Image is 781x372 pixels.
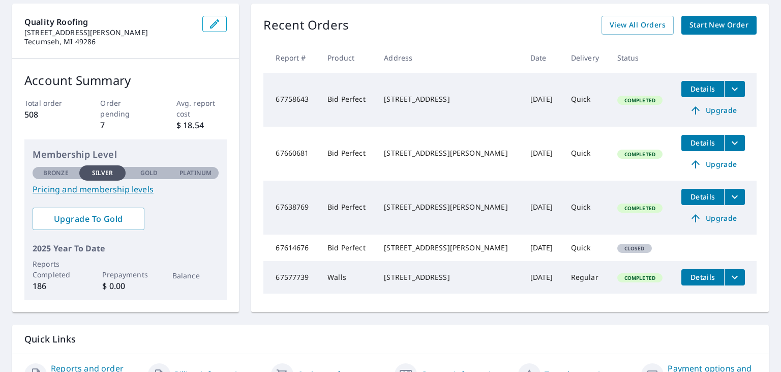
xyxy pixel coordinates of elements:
p: Bronze [43,168,69,178]
p: 186 [33,280,79,292]
td: Quick [563,235,609,261]
a: Upgrade [681,156,745,173]
th: Product [319,43,376,73]
td: Bid Perfect [319,73,376,127]
button: detailsBtn-67660681 [681,135,724,151]
p: 508 [24,108,75,121]
td: [DATE] [522,73,563,127]
span: Upgrade To Gold [41,213,136,224]
p: [STREET_ADDRESS][PERSON_NAME] [24,28,194,37]
button: filesDropdownBtn-67638769 [724,189,745,205]
p: Gold [140,168,158,178]
a: View All Orders [602,16,674,35]
button: filesDropdownBtn-67660681 [724,135,745,151]
div: [STREET_ADDRESS][PERSON_NAME] [384,243,514,253]
p: 7 [100,119,151,131]
div: [STREET_ADDRESS][PERSON_NAME] [384,202,514,212]
td: Walls [319,261,376,294]
span: Details [687,272,718,282]
span: Upgrade [687,212,739,224]
span: Completed [618,274,662,281]
span: Upgrade [687,158,739,170]
th: Report # [263,43,319,73]
div: [STREET_ADDRESS][PERSON_NAME] [384,148,514,158]
td: Quick [563,73,609,127]
a: Upgrade To Gold [33,208,144,230]
p: Prepayments [102,269,149,280]
td: 67660681 [263,127,319,181]
td: Bid Perfect [319,235,376,261]
td: 67758643 [263,73,319,127]
p: Avg. report cost [176,98,227,119]
span: Completed [618,97,662,104]
a: Start New Order [681,16,757,35]
p: $ 0.00 [102,280,149,292]
td: 67638769 [263,181,319,235]
span: Details [687,192,718,202]
span: Start New Order [689,19,748,32]
td: Bid Perfect [319,127,376,181]
td: Bid Perfect [319,181,376,235]
button: detailsBtn-67577739 [681,269,724,285]
p: Quality Roofing [24,16,194,28]
td: Regular [563,261,609,294]
p: Membership Level [33,148,219,161]
p: Order pending [100,98,151,119]
p: Account Summary [24,71,227,90]
button: filesDropdownBtn-67758643 [724,81,745,97]
div: [STREET_ADDRESS] [384,272,514,282]
p: Quick Links [24,333,757,346]
th: Delivery [563,43,609,73]
a: Upgrade [681,210,745,226]
div: [STREET_ADDRESS] [384,94,514,104]
th: Status [609,43,674,73]
p: Silver [92,168,113,178]
p: $ 18.54 [176,119,227,131]
th: Address [376,43,522,73]
p: Recent Orders [263,16,349,35]
button: detailsBtn-67638769 [681,189,724,205]
button: detailsBtn-67758643 [681,81,724,97]
span: Details [687,84,718,94]
p: Balance [172,270,219,281]
a: Upgrade [681,102,745,119]
p: Total order [24,98,75,108]
p: Platinum [179,168,212,178]
span: Details [687,138,718,148]
span: Upgrade [687,104,739,117]
td: Quick [563,181,609,235]
a: Pricing and membership levels [33,183,219,195]
td: [DATE] [522,127,563,181]
td: 67614676 [263,235,319,261]
p: Reports Completed [33,259,79,280]
span: Closed [618,245,651,252]
td: [DATE] [522,181,563,235]
p: 2025 Year To Date [33,242,219,254]
td: [DATE] [522,261,563,294]
button: filesDropdownBtn-67577739 [724,269,745,285]
span: Completed [618,205,662,212]
p: Tecumseh, MI 49286 [24,37,194,46]
span: View All Orders [610,19,666,32]
th: Date [522,43,563,73]
td: Quick [563,127,609,181]
td: [DATE] [522,235,563,261]
td: 67577739 [263,261,319,294]
span: Completed [618,151,662,158]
